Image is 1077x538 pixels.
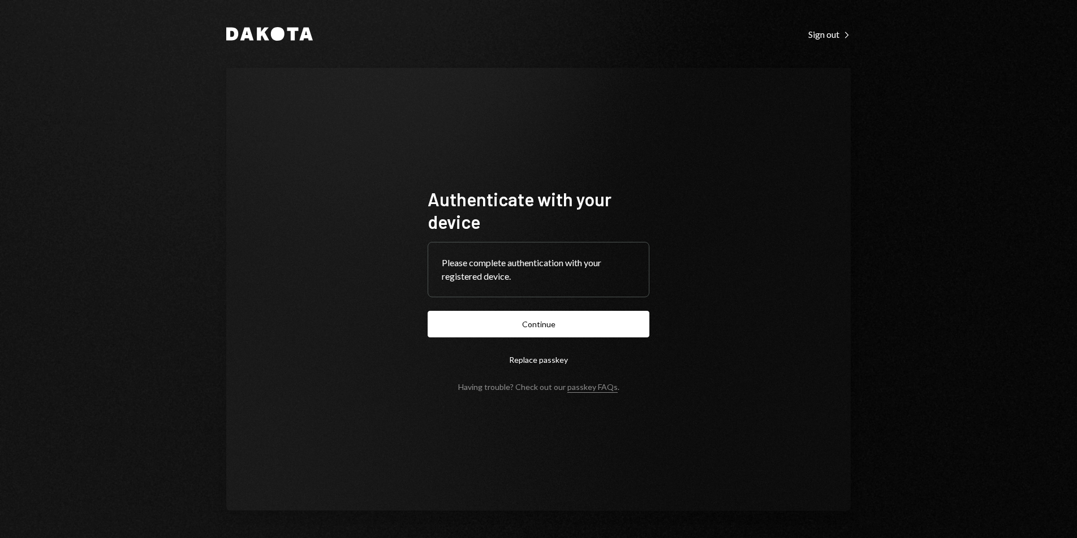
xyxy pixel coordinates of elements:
[567,382,618,393] a: passkey FAQs
[428,346,649,373] button: Replace passkey
[808,29,851,40] div: Sign out
[442,256,635,283] div: Please complete authentication with your registered device.
[808,28,851,40] a: Sign out
[428,188,649,233] h1: Authenticate with your device
[458,382,619,392] div: Having trouble? Check out our .
[428,311,649,337] button: Continue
